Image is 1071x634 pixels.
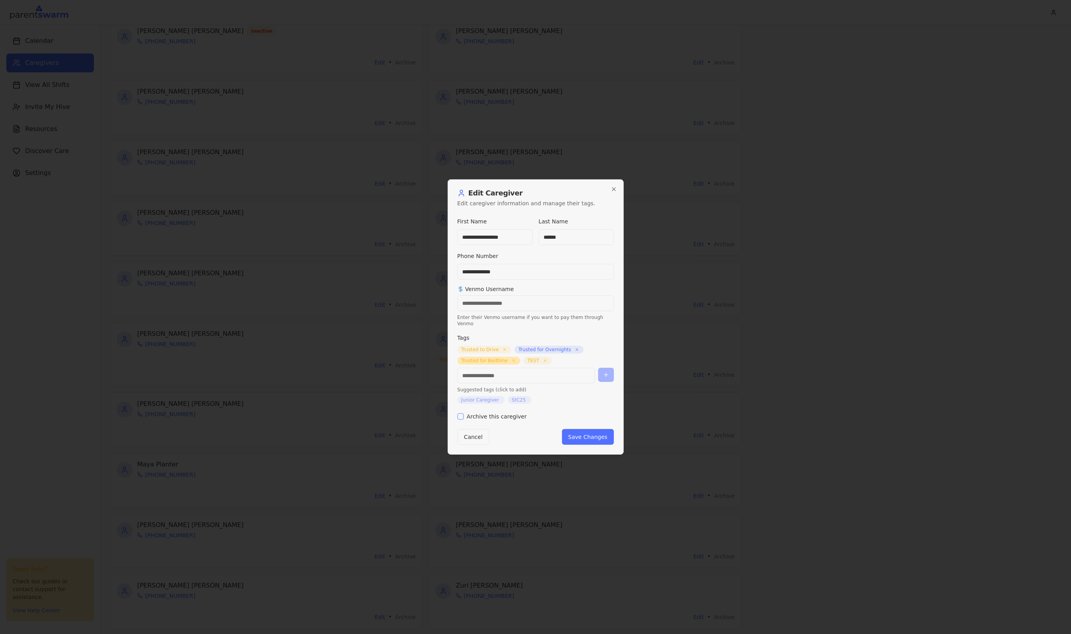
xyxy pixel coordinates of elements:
button: Remove tag [502,347,507,352]
button: Remove tag [511,358,516,363]
label: Phone Number [457,253,498,259]
label: First Name [457,218,487,225]
label: Suggested tags (click to add) [457,387,614,393]
button: Cancel [457,429,489,445]
span: Venmo Username [457,286,614,292]
p: Enter their Venmo username if you want to pay them through Venmo [457,314,614,327]
label: Last Name [539,218,568,225]
span: TEST [527,358,539,364]
span: Junior Caregiver [461,397,499,403]
span: Trusted for Overnights [518,346,571,353]
span: StC25 [512,397,526,403]
p: Edit caregiver information and manage their tags. [457,199,614,207]
label: Tags [457,335,470,341]
button: Save Changes [562,429,614,445]
button: Remove tag [542,358,548,363]
label: Archive this caregiver [467,414,527,419]
span: Trusted to Drive [461,346,499,353]
button: Remove tag [574,347,580,352]
h2: Edit Caregiver [457,189,614,197]
span: Trusted for Bedtime [461,358,508,364]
